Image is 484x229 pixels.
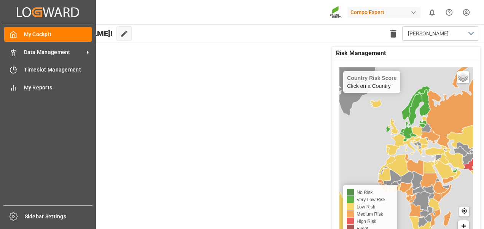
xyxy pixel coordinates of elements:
[408,30,449,38] span: [PERSON_NAME]
[4,62,92,77] a: Timeslot Management
[347,75,396,89] div: Click on a Country
[25,213,93,221] span: Sidebar Settings
[4,80,92,95] a: My Reports
[441,4,458,21] button: Help Center
[357,212,383,217] span: Medium Risk
[424,4,441,21] button: show 0 new notifications
[24,30,92,38] span: My Cockpit
[330,6,342,19] img: Screenshot%202023-09-29%20at%2010.02.21.png_1712312052.png
[357,197,385,202] span: Very Low Risk
[457,71,469,83] a: Layers
[402,26,478,41] button: open menu
[24,84,92,92] span: My Reports
[336,49,386,58] span: Risk Management
[4,27,92,42] a: My Cockpit
[347,5,424,19] button: Compo Expert
[357,190,373,195] span: No Risk
[357,219,376,224] span: High Risk
[24,66,92,74] span: Timeslot Management
[347,7,420,18] div: Compo Expert
[357,204,375,210] span: Low Risk
[24,48,84,56] span: Data Management
[347,75,396,81] h4: Country Risk Score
